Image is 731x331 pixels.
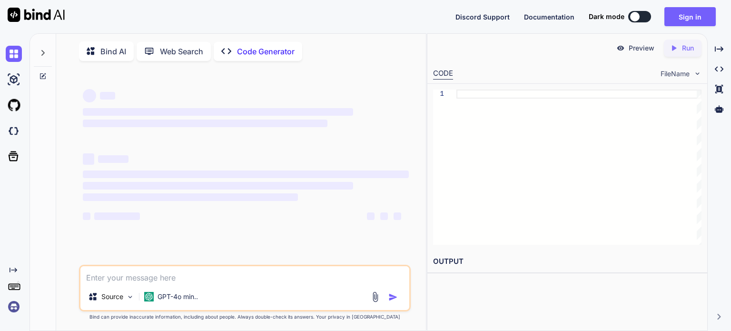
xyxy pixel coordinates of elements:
[83,120,327,127] span: ‌
[455,13,510,21] span: Discord Support
[388,292,398,302] img: icon
[6,97,22,113] img: githubLight
[83,108,354,116] span: ‌
[693,70,701,78] img: chevron down
[682,43,694,53] p: Run
[589,12,624,21] span: Dark mode
[237,46,295,57] p: Code Generator
[158,292,198,301] p: GPT-4o min..
[83,212,90,220] span: ‌
[98,155,128,163] span: ‌
[370,291,381,302] img: attachment
[6,123,22,139] img: darkCloudIdeIcon
[524,12,574,22] button: Documentation
[83,182,354,190] span: ‌
[664,7,716,26] button: Sign in
[455,12,510,22] button: Discord Support
[367,212,375,220] span: ‌
[380,212,388,220] span: ‌
[79,313,411,321] p: Bind can provide inaccurate information, including about people. Always double-check its answers....
[101,292,123,301] p: Source
[524,13,574,21] span: Documentation
[83,193,298,201] span: ‌
[83,89,96,102] span: ‌
[83,153,94,165] span: ‌
[616,44,625,52] img: preview
[394,212,401,220] span: ‌
[629,43,654,53] p: Preview
[160,46,203,57] p: Web Search
[83,171,409,178] span: ‌
[144,292,154,301] img: GPT-4o mini
[6,46,22,62] img: chat
[100,46,126,57] p: Bind AI
[427,251,707,273] h2: OUTPUT
[126,293,134,301] img: Pick Models
[8,8,65,22] img: Bind AI
[6,299,22,315] img: signin
[6,71,22,88] img: ai-studio
[94,212,140,220] span: ‌
[100,92,115,100] span: ‌
[433,68,453,80] div: CODE
[661,69,690,79] span: FileName
[433,90,444,99] div: 1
